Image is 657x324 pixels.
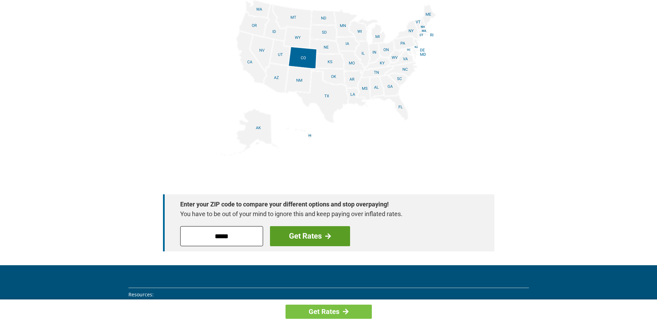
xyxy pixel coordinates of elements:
a: Get Rates [270,226,350,246]
li: Resources: [128,291,529,298]
strong: Enter your ZIP code to compare your different options and stop overpaying! [180,200,470,209]
a: Get Rates [286,305,372,319]
p: You have to be out of your mind to ignore this and keep paying over inflated rates. [180,209,470,219]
